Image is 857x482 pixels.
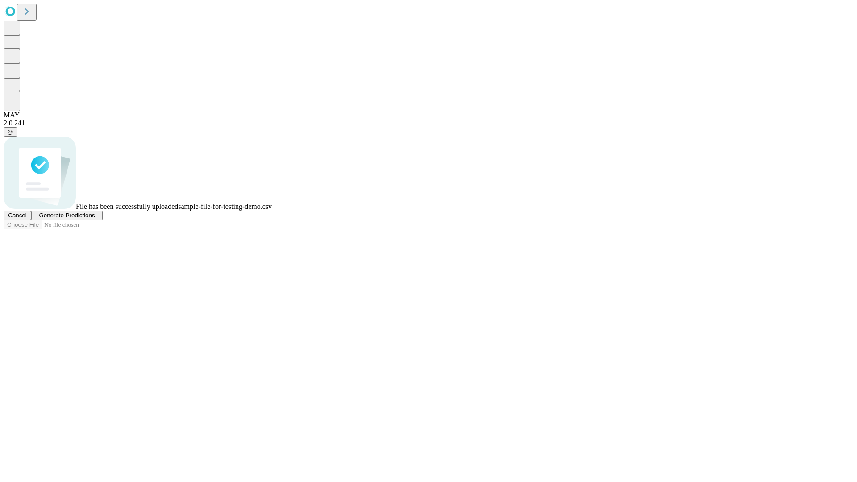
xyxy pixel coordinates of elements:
span: Generate Predictions [39,212,95,219]
span: @ [7,129,13,135]
button: Cancel [4,211,31,220]
span: Cancel [8,212,27,219]
button: Generate Predictions [31,211,103,220]
span: sample-file-for-testing-demo.csv [178,203,272,210]
button: @ [4,127,17,137]
div: 2.0.241 [4,119,853,127]
div: MAY [4,111,853,119]
span: File has been successfully uploaded [76,203,178,210]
